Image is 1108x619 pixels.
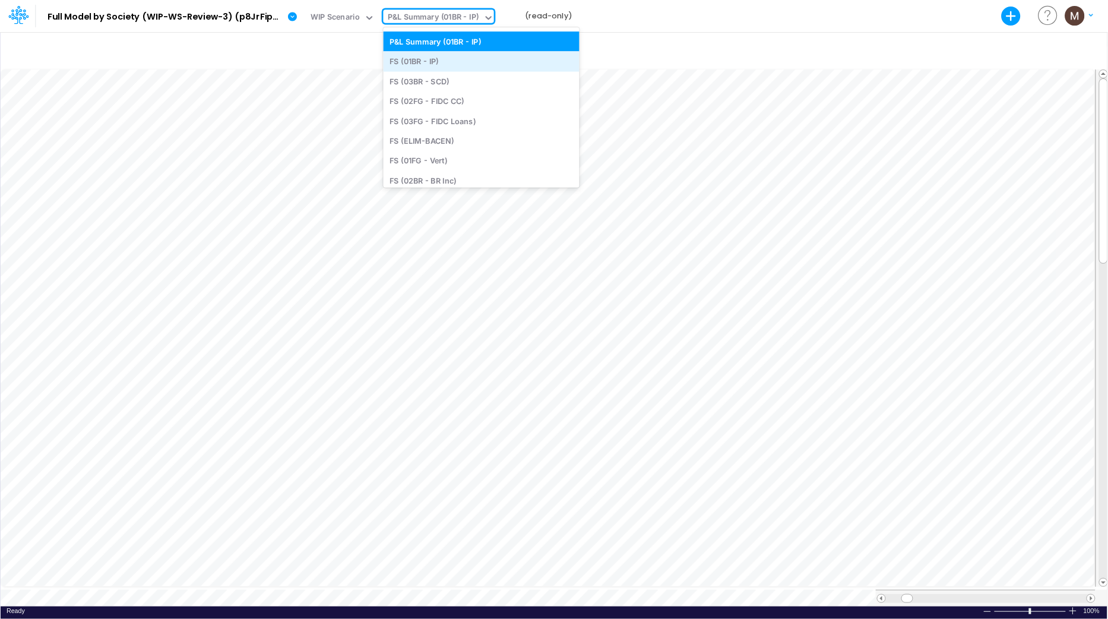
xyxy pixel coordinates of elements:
div: FS (02FG - FIDC CC) [384,91,580,111]
div: Zoom level [1084,607,1101,615]
b: Full Model by Society (WIP-WS-Review-3) (p8JrFipGveTU7I_vk960F.EPc.b3Teyw) [DATE]T16:40:57UTC [48,12,283,23]
div: FS (ELIM-BACEN) [384,131,580,150]
b: (read-only) [525,11,572,21]
div: In Ready mode [7,607,25,615]
div: Zoom In [1068,607,1078,615]
div: WIP Scenario [311,11,360,25]
div: Zoom [1029,608,1031,614]
div: Zoom [994,607,1068,615]
span: 100% [1084,607,1101,615]
div: FS (03FG - FIDC Loans) [384,111,580,131]
div: Zoom Out [983,607,992,616]
div: P&L Summary (01BR - IP) [384,31,580,51]
span: Ready [7,607,25,614]
div: P&L Summary (01BR - IP) [388,11,479,25]
div: FS (03BR - SCD) [384,71,580,91]
div: FS (02BR - BR Inc) [384,170,580,190]
div: FS (01FG - Vert) [384,151,580,170]
div: FS (01BR - IP) [384,52,580,71]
